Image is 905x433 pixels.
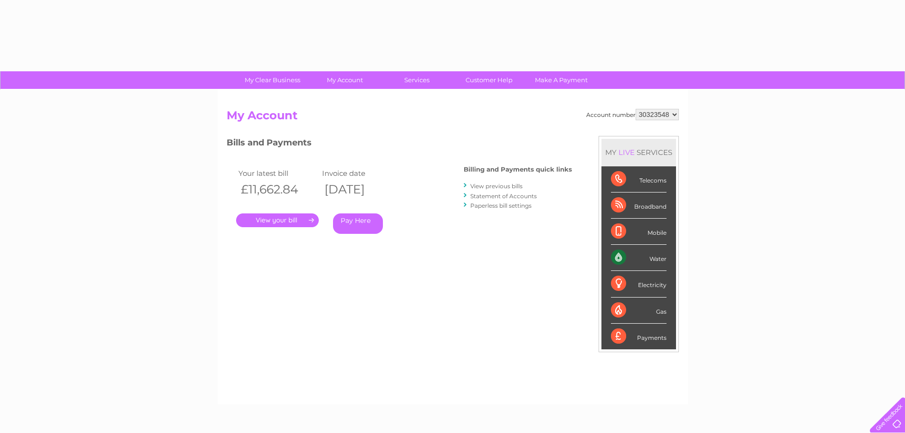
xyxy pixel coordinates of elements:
div: Water [611,245,667,271]
div: Broadband [611,192,667,219]
div: MY SERVICES [601,139,676,166]
a: . [236,213,319,227]
h3: Bills and Payments [227,136,572,153]
a: View previous bills [470,183,523,190]
div: Payments [611,324,667,349]
a: Pay Here [333,213,383,234]
a: Make A Payment [522,71,600,89]
a: Statement of Accounts [470,192,537,200]
div: LIVE [617,148,637,157]
a: Customer Help [450,71,528,89]
div: Gas [611,298,667,324]
h2: My Account [227,109,679,127]
td: Invoice date [320,167,403,180]
div: Account number [586,109,679,120]
a: My Account [305,71,384,89]
div: Telecoms [611,166,667,192]
th: £11,662.84 [236,180,320,199]
a: Services [378,71,456,89]
td: Your latest bill [236,167,320,180]
h4: Billing and Payments quick links [464,166,572,173]
div: Electricity [611,271,667,297]
a: Paperless bill settings [470,202,532,209]
th: [DATE] [320,180,403,199]
div: Mobile [611,219,667,245]
a: My Clear Business [233,71,312,89]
